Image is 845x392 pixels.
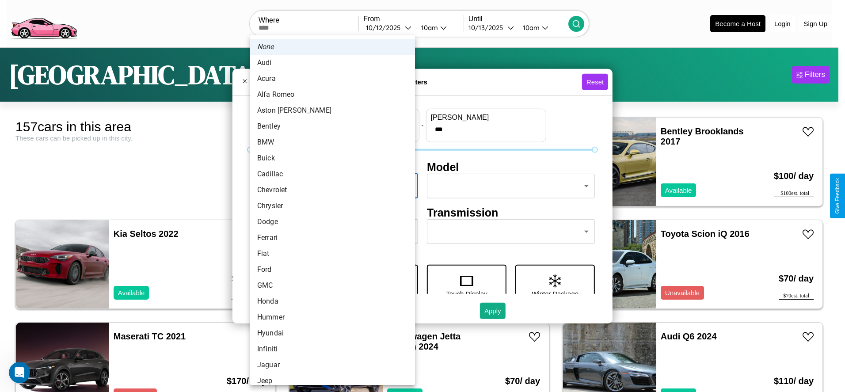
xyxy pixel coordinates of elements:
li: Acura [250,71,415,87]
li: Ford [250,262,415,278]
li: Jaguar [250,357,415,373]
li: Hyundai [250,325,415,341]
li: Fiat [250,246,415,262]
li: Dodge [250,214,415,230]
li: Cadillac [250,166,415,182]
li: Audi [250,55,415,71]
div: Give Feedback [834,178,841,214]
li: Infiniti [250,341,415,357]
li: Alfa Romeo [250,87,415,103]
li: GMC [250,278,415,293]
li: Bentley [250,118,415,134]
iframe: Intercom live chat [9,362,30,383]
em: None [257,42,274,52]
li: Jeep [250,373,415,389]
li: Ferrari [250,230,415,246]
li: Buick [250,150,415,166]
li: Aston [PERSON_NAME] [250,103,415,118]
li: Chevrolet [250,182,415,198]
li: Honda [250,293,415,309]
li: BMW [250,134,415,150]
li: Chrysler [250,198,415,214]
li: Hummer [250,309,415,325]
